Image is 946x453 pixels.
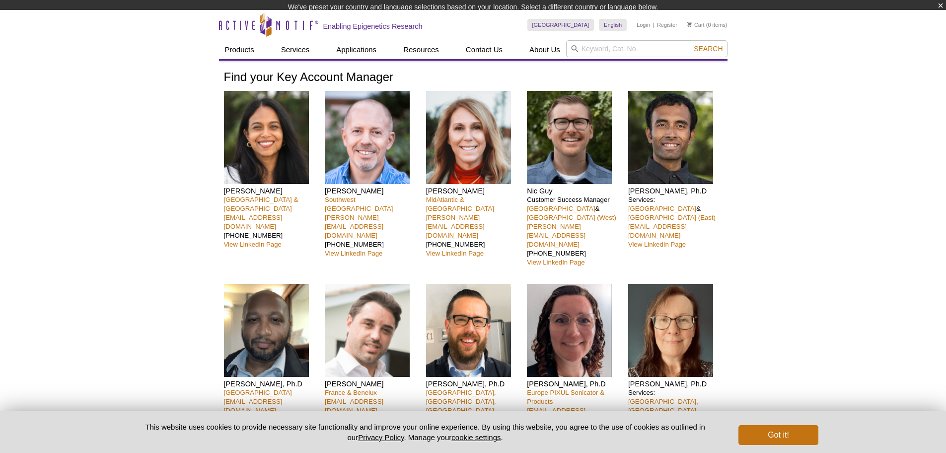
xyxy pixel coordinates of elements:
[128,422,723,443] p: This website uses cookies to provide necessary site functionality and improve your online experie...
[426,379,520,388] h4: [PERSON_NAME], Ph.D
[628,91,713,184] img: Rwik Sen headshot
[224,91,309,184] img: Nivanka Paranavitana headshot
[657,21,677,28] a: Register
[224,284,309,377] img: Kevin Celestrin headshot
[527,259,584,266] a: View LinkedIn Page
[451,433,501,442] button: cookie settings
[426,250,484,257] a: View LinkedIn Page
[224,388,318,433] p: [PHONE_NUMBER]
[694,45,723,53] span: Search
[599,19,627,31] a: English
[513,7,539,31] img: Change Here
[687,21,705,28] a: Cart
[224,379,318,388] h4: [PERSON_NAME], Ph.D
[426,195,520,258] p: [PHONE_NUMBER]
[691,44,726,53] button: Search
[397,40,445,59] a: Resources
[224,196,298,212] a: [GEOGRAPHIC_DATA] & [GEOGRAPHIC_DATA]
[527,223,585,248] a: [PERSON_NAME][EMAIL_ADDRESS][DOMAIN_NAME]
[628,379,722,388] h4: [PERSON_NAME], Ph.D
[628,241,686,248] a: View LinkedIn Page
[527,284,612,377] img: Anne-Sophie Ay-Berthomieu headshot
[325,186,419,195] h4: [PERSON_NAME]
[325,196,393,212] a: Southwest [GEOGRAPHIC_DATA]
[358,433,404,442] a: Privacy Policy
[628,223,687,239] a: [EMAIL_ADDRESS][DOMAIN_NAME]
[426,186,520,195] h4: [PERSON_NAME]
[325,91,410,184] img: Seth Rubin headshot
[527,205,595,212] a: [GEOGRAPHIC_DATA]
[527,195,621,267] p: Customer Success Manager & [PHONE_NUMBER]
[426,214,485,239] a: [PERSON_NAME][EMAIL_ADDRESS][DOMAIN_NAME]
[566,40,728,57] input: Keyword, Cat. No.
[460,40,509,59] a: Contact Us
[687,22,692,27] img: Your Cart
[527,186,621,195] h4: Nic Guy
[224,214,283,230] a: [EMAIL_ADDRESS][DOMAIN_NAME]
[628,284,713,377] img: Michelle Wragg headshot
[527,389,604,405] a: Europe PIXUL Sonicator & Products
[275,40,316,59] a: Services
[224,398,283,414] a: [EMAIL_ADDRESS][DOMAIN_NAME]
[325,379,419,388] h4: [PERSON_NAME]
[426,196,494,212] a: MidAtlantic & [GEOGRAPHIC_DATA]
[738,425,818,445] button: Got it!
[224,195,318,249] p: [PHONE_NUMBER]
[527,19,594,31] a: [GEOGRAPHIC_DATA]
[325,284,410,377] img: Clément Proux headshot
[325,195,419,258] p: [PHONE_NUMBER]
[325,250,382,257] a: View LinkedIn Page
[219,40,260,59] a: Products
[527,379,621,388] h4: [PERSON_NAME], Ph.D
[224,241,282,248] a: View LinkedIn Page
[527,407,585,423] a: [EMAIL_ADDRESS][DOMAIN_NAME]
[224,186,318,195] h4: [PERSON_NAME]
[687,19,728,31] li: (0 items)
[325,214,383,239] a: [PERSON_NAME][EMAIL_ADDRESS][DOMAIN_NAME]
[523,40,566,59] a: About Us
[323,22,423,31] h2: Enabling Epigenetics Research
[426,284,511,377] img: Matthias Spiller-Becker headshot
[628,214,716,221] a: [GEOGRAPHIC_DATA] (East)
[527,91,612,184] img: Nic Guy headshot
[426,91,511,184] img: Patrisha Femia headshot
[527,214,616,221] a: [GEOGRAPHIC_DATA] (West)
[325,398,383,414] a: [EMAIL_ADDRESS][DOMAIN_NAME]
[330,40,382,59] a: Applications
[325,388,419,433] p: [PHONE_NUMBER] 85
[628,195,722,249] p: Services: &
[426,389,496,450] a: [GEOGRAPHIC_DATA], [GEOGRAPHIC_DATA], [GEOGRAPHIC_DATA], [GEOGRAPHIC_DATA]Services: [GEOGRAPHIC_D...
[628,398,698,423] a: [GEOGRAPHIC_DATA], [GEOGRAPHIC_DATA], [GEOGRAPHIC_DATA]
[224,71,723,85] h1: Find your Key Account Manager
[637,21,650,28] a: Login
[628,205,696,212] a: [GEOGRAPHIC_DATA]
[224,389,292,396] a: [GEOGRAPHIC_DATA]
[325,389,377,396] a: France & Benelux
[653,19,655,31] li: |
[628,186,722,195] h4: [PERSON_NAME], Ph.D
